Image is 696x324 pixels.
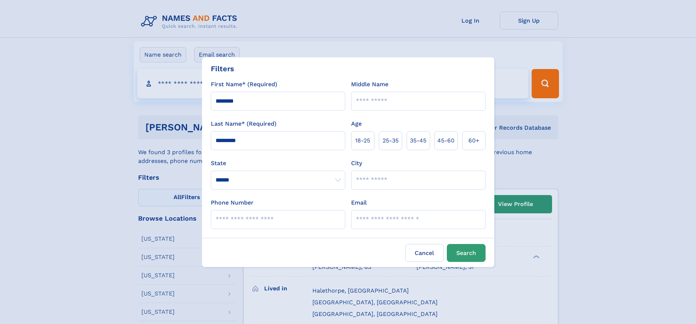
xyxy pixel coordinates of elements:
[211,63,234,74] div: Filters
[405,244,444,262] label: Cancel
[355,136,370,145] span: 18‑25
[351,80,388,89] label: Middle Name
[447,244,486,262] button: Search
[351,119,362,128] label: Age
[410,136,426,145] span: 35‑45
[468,136,479,145] span: 60+
[437,136,455,145] span: 45‑60
[211,80,277,89] label: First Name* (Required)
[211,119,277,128] label: Last Name* (Required)
[211,198,254,207] label: Phone Number
[351,159,362,168] label: City
[351,198,367,207] label: Email
[383,136,399,145] span: 25‑35
[211,159,345,168] label: State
